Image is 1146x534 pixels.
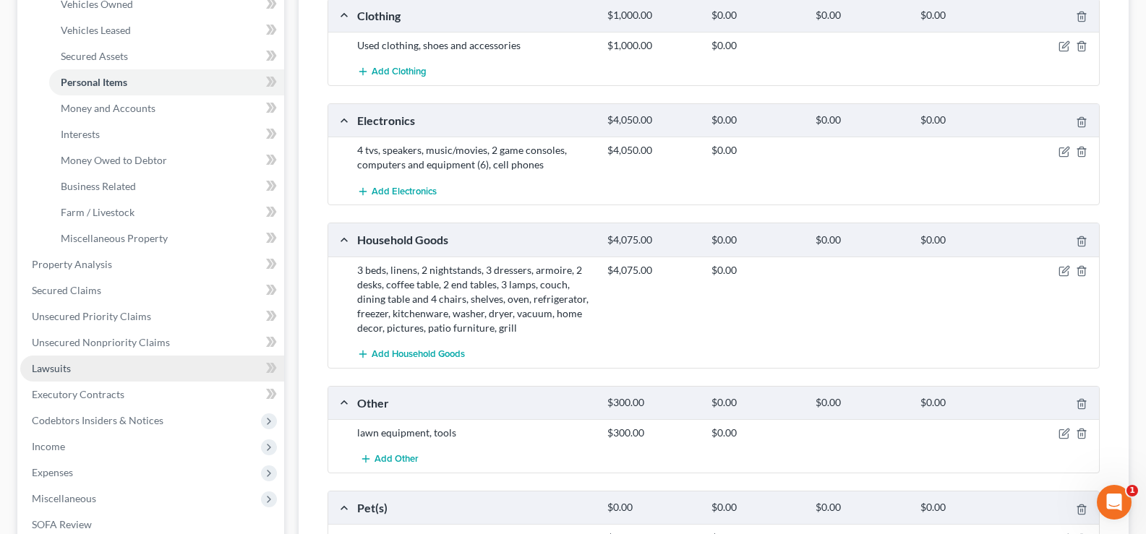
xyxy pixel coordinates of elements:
div: $4,050.00 [600,143,704,158]
a: Secured Claims [20,277,284,303]
span: Expenses [32,466,73,478]
div: $0.00 [808,501,912,514]
button: Add Electronics [357,178,437,204]
span: Add Clothing [372,66,427,78]
span: Business Related [61,180,136,192]
div: Electronics [350,113,600,128]
span: 1 [1126,485,1138,496]
a: Interests [49,121,284,147]
span: Property Analysis [32,258,112,270]
button: Add Household Goods [357,341,465,368]
button: Add Other [357,446,421,473]
div: Pet(s) [350,500,600,515]
div: $0.00 [913,113,1017,127]
a: Unsecured Nonpriority Claims [20,330,284,356]
span: Money and Accounts [61,102,155,114]
div: 3 beds, linens, 2 nightstands, 3 dressers, armoire, 2 desks, coffee table, 2 end tables, 3 lamps,... [350,263,600,335]
span: Personal Items [61,76,127,88]
div: $4,050.00 [600,113,704,127]
div: $4,075.00 [600,263,704,277]
div: $0.00 [704,113,808,127]
a: Executory Contracts [20,382,284,408]
div: $0.00 [704,263,808,277]
span: Codebtors Insiders & Notices [32,414,163,426]
div: Other [350,395,600,410]
div: $0.00 [808,9,912,22]
iframe: Intercom live chat [1097,485,1132,520]
span: Farm / Livestock [61,206,134,218]
div: $0.00 [704,38,808,53]
span: Lawsuits [32,362,71,374]
div: $0.00 [808,396,912,410]
div: $4,075.00 [600,233,704,247]
div: $0.00 [704,143,808,158]
div: $300.00 [600,426,704,440]
div: $1,000.00 [600,9,704,22]
a: Miscellaneous Property [49,225,284,251]
div: $0.00 [913,9,1017,22]
div: $0.00 [808,113,912,127]
div: Household Goods [350,232,600,247]
span: Add Electronics [372,186,437,197]
a: Money Owed to Debtor [49,147,284,173]
div: $0.00 [600,501,704,514]
span: Unsecured Priority Claims [32,310,151,322]
span: Miscellaneous Property [61,232,168,244]
span: Executory Contracts [32,388,124,400]
div: $0.00 [704,233,808,247]
a: Personal Items [49,69,284,95]
span: Miscellaneous [32,492,96,504]
span: Money Owed to Debtor [61,154,167,166]
a: Farm / Livestock [49,199,284,225]
div: $0.00 [704,426,808,440]
button: Add Clothing [357,59,427,85]
span: Secured Assets [61,50,128,62]
div: $0.00 [913,396,1017,410]
a: Secured Assets [49,43,284,69]
div: $300.00 [600,396,704,410]
span: Unsecured Nonpriority Claims [32,336,170,348]
div: Clothing [350,8,600,23]
a: Property Analysis [20,251,284,277]
span: Vehicles Leased [61,24,131,36]
span: Add Other [375,454,419,465]
span: Add Household Goods [372,348,465,360]
div: Used clothing, shoes and accessories [350,38,600,53]
a: Vehicles Leased [49,17,284,43]
div: $0.00 [704,9,808,22]
span: SOFA Review [32,518,92,530]
span: Interests [61,128,100,140]
div: $1,000.00 [600,38,704,53]
div: $0.00 [704,501,808,514]
div: lawn equipment, tools [350,426,600,440]
div: $0.00 [808,233,912,247]
a: Business Related [49,173,284,199]
div: 4 tvs, speakers, music/movies, 2 game consoles, computers and equipment (6), cell phones [350,143,600,172]
a: Lawsuits [20,356,284,382]
a: Unsecured Priority Claims [20,303,284,330]
a: Money and Accounts [49,95,284,121]
div: $0.00 [704,396,808,410]
span: Secured Claims [32,284,101,296]
span: Income [32,440,65,452]
div: $0.00 [913,501,1017,514]
div: $0.00 [913,233,1017,247]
